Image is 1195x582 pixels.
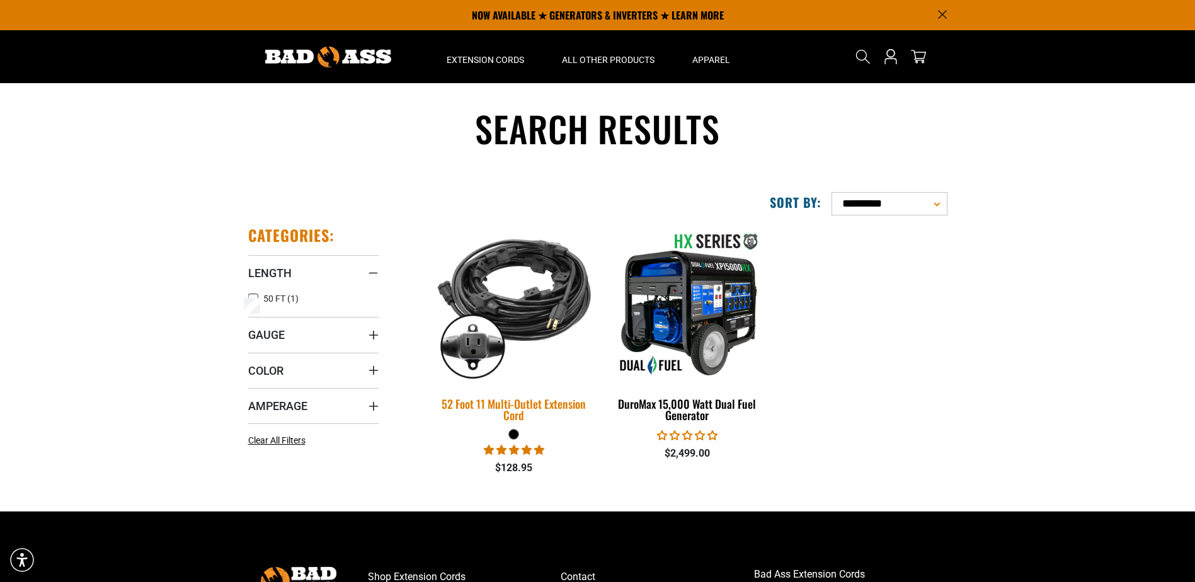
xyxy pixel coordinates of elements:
div: $2,499.00 [610,446,764,461]
span: Clear All Filters [248,435,306,445]
img: Bad Ass Extension Cords [265,47,391,67]
div: 52 Foot 11 Multi-Outlet Extension Cord [437,398,592,421]
span: 4.95 stars [484,444,544,456]
span: 0.00 stars [657,430,718,442]
span: Amperage [248,399,307,413]
span: Gauge [248,328,285,342]
h1: Search results [248,106,947,152]
summary: Search [853,47,873,67]
img: black [426,224,602,385]
span: Color [248,363,283,378]
a: black 52 Foot 11 Multi-Outlet Extension Cord [437,225,592,428]
span: All Other Products [562,54,655,66]
a: Clear All Filters [248,434,311,447]
summary: Gauge [248,317,379,352]
summary: Length [248,255,379,290]
img: DuroMax 15,000 Watt Dual Fuel Generator [608,232,767,377]
span: Extension Cords [447,54,524,66]
div: $128.95 [437,460,592,476]
span: Length [248,266,292,280]
summary: Color [248,353,379,388]
a: DuroMax 15,000 Watt Dual Fuel Generator DuroMax 15,000 Watt Dual Fuel Generator [610,225,764,428]
div: DuroMax 15,000 Watt Dual Fuel Generator [610,398,764,421]
h2: Categories: [248,225,335,245]
span: 50 FT (1) [263,294,299,303]
summary: Apparel [673,30,749,83]
summary: Amperage [248,388,379,423]
summary: All Other Products [543,30,673,83]
span: Apparel [692,54,730,66]
summary: Extension Cords [428,30,543,83]
label: Sort by: [770,194,821,210]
